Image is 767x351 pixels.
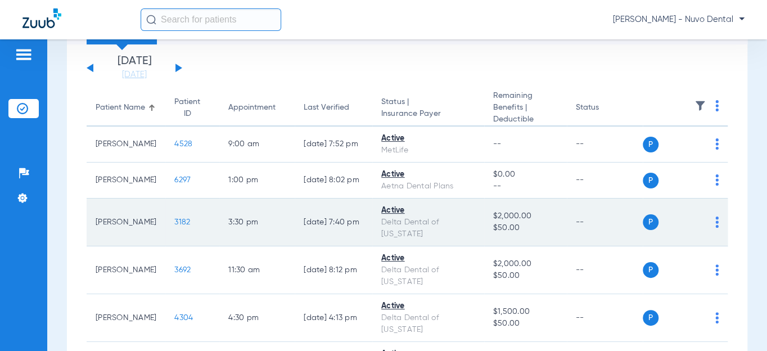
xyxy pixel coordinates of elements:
[228,102,286,114] div: Appointment
[219,294,295,342] td: 4:30 PM
[295,163,372,199] td: [DATE] 8:02 PM
[643,310,658,326] span: P
[101,56,168,80] li: [DATE]
[715,217,719,228] img: group-dot-blue.svg
[493,222,558,234] span: $50.00
[493,140,502,148] span: --
[87,294,165,342] td: [PERSON_NAME]
[715,100,719,111] img: group-dot-blue.svg
[493,114,558,125] span: Deductible
[493,306,558,318] span: $1,500.00
[493,258,558,270] span: $2,000.00
[174,96,200,120] div: Patient ID
[101,69,168,80] a: [DATE]
[381,145,475,156] div: MetLife
[613,14,745,25] span: [PERSON_NAME] - Nuvo Dental
[304,102,363,114] div: Last Verified
[174,176,191,184] span: 6297
[87,246,165,294] td: [PERSON_NAME]
[381,300,475,312] div: Active
[96,102,156,114] div: Patient Name
[304,102,349,114] div: Last Verified
[174,96,210,120] div: Patient ID
[219,163,295,199] td: 1:00 PM
[15,48,33,61] img: hamburger-icon
[567,246,643,294] td: --
[174,218,190,226] span: 3182
[493,210,558,222] span: $2,000.00
[295,246,372,294] td: [DATE] 8:12 PM
[87,163,165,199] td: [PERSON_NAME]
[715,264,719,276] img: group-dot-blue.svg
[381,205,475,217] div: Active
[174,314,193,322] span: 4304
[715,138,719,150] img: group-dot-blue.svg
[567,163,643,199] td: --
[381,217,475,240] div: Delta Dental of [US_STATE]
[567,294,643,342] td: --
[295,294,372,342] td: [DATE] 4:13 PM
[372,90,484,127] th: Status |
[694,100,706,111] img: filter.svg
[381,181,475,192] div: Aetna Dental Plans
[381,169,475,181] div: Active
[22,8,61,28] img: Zuub Logo
[484,90,567,127] th: Remaining Benefits |
[381,108,475,120] span: Insurance Payer
[228,102,276,114] div: Appointment
[567,90,643,127] th: Status
[96,102,145,114] div: Patient Name
[493,318,558,330] span: $50.00
[643,173,658,188] span: P
[174,266,191,274] span: 3692
[219,246,295,294] td: 11:30 AM
[493,181,558,192] span: --
[493,169,558,181] span: $0.00
[643,214,658,230] span: P
[219,199,295,246] td: 3:30 PM
[141,8,281,31] input: Search for patients
[219,127,295,163] td: 9:00 AM
[87,127,165,163] td: [PERSON_NAME]
[295,199,372,246] td: [DATE] 7:40 PM
[643,137,658,152] span: P
[174,140,192,148] span: 4528
[493,270,558,282] span: $50.00
[381,133,475,145] div: Active
[381,312,475,336] div: Delta Dental of [US_STATE]
[567,127,643,163] td: --
[381,253,475,264] div: Active
[381,264,475,288] div: Delta Dental of [US_STATE]
[87,199,165,246] td: [PERSON_NAME]
[146,15,156,25] img: Search Icon
[643,262,658,278] span: P
[567,199,643,246] td: --
[711,297,767,351] iframe: Chat Widget
[295,127,372,163] td: [DATE] 7:52 PM
[715,174,719,186] img: group-dot-blue.svg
